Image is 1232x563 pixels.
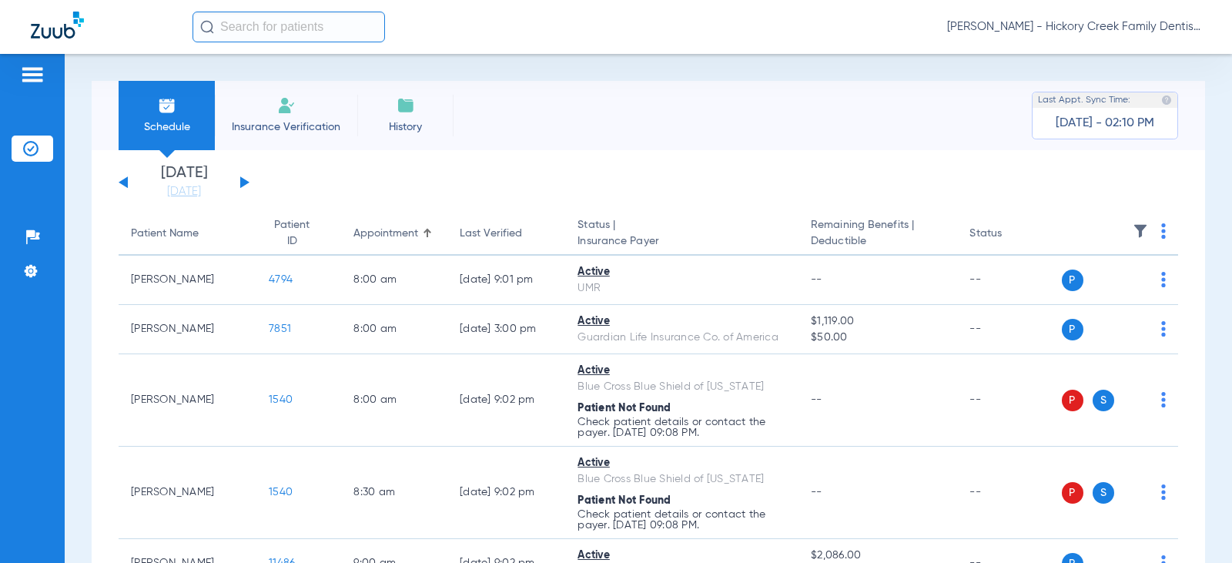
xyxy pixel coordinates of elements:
[119,447,256,539] td: [PERSON_NAME]
[577,363,786,379] div: Active
[577,313,786,330] div: Active
[577,330,786,346] div: Guardian Life Insurance Co. of America
[158,96,176,115] img: Schedule
[1093,390,1114,411] span: S
[341,305,447,354] td: 8:00 AM
[269,217,329,250] div: Patient ID
[577,280,786,297] div: UMR
[565,213,798,256] th: Status |
[341,447,447,539] td: 8:30 AM
[226,119,346,135] span: Insurance Verification
[269,323,291,334] span: 7851
[811,330,945,346] span: $50.00
[577,264,786,280] div: Active
[577,509,786,531] p: Check patient details or contact the payer. [DATE] 09:08 PM.
[447,354,565,447] td: [DATE] 9:02 PM
[1093,482,1114,504] span: S
[277,96,296,115] img: Manual Insurance Verification
[1133,223,1148,239] img: filter.svg
[577,455,786,471] div: Active
[269,274,293,285] span: 4794
[577,471,786,488] div: Blue Cross Blue Shield of [US_STATE]
[577,403,671,414] span: Patient Not Found
[341,256,447,305] td: 8:00 AM
[1062,482,1083,504] span: P
[447,305,565,354] td: [DATE] 3:00 PM
[1161,95,1172,106] img: last sync help info
[131,226,199,242] div: Patient Name
[1161,272,1166,287] img: group-dot-blue.svg
[138,184,230,199] a: [DATE]
[1161,223,1166,239] img: group-dot-blue.svg
[1161,321,1166,337] img: group-dot-blue.svg
[1161,484,1166,500] img: group-dot-blue.svg
[577,495,671,506] span: Patient Not Found
[447,447,565,539] td: [DATE] 9:02 PM
[811,394,822,405] span: --
[957,256,1061,305] td: --
[577,379,786,395] div: Blue Cross Blue Shield of [US_STATE]
[130,119,203,135] span: Schedule
[447,256,565,305] td: [DATE] 9:01 PM
[577,417,786,438] p: Check patient details or contact the payer. [DATE] 09:08 PM.
[397,96,415,115] img: History
[1056,116,1154,131] span: [DATE] - 02:10 PM
[269,217,315,250] div: Patient ID
[1161,392,1166,407] img: group-dot-blue.svg
[811,487,822,498] span: --
[1062,390,1083,411] span: P
[957,354,1061,447] td: --
[811,233,945,250] span: Deductible
[119,256,256,305] td: [PERSON_NAME]
[1062,319,1083,340] span: P
[131,226,244,242] div: Patient Name
[200,20,214,34] img: Search Icon
[811,313,945,330] span: $1,119.00
[577,233,786,250] span: Insurance Payer
[119,354,256,447] td: [PERSON_NAME]
[957,305,1061,354] td: --
[369,119,442,135] span: History
[138,166,230,199] li: [DATE]
[31,12,84,39] img: Zuub Logo
[353,226,418,242] div: Appointment
[1038,92,1130,108] span: Last Appt. Sync Time:
[119,305,256,354] td: [PERSON_NAME]
[460,226,553,242] div: Last Verified
[811,274,822,285] span: --
[460,226,522,242] div: Last Verified
[341,354,447,447] td: 8:00 AM
[192,12,385,42] input: Search for patients
[269,394,293,405] span: 1540
[353,226,435,242] div: Appointment
[798,213,957,256] th: Remaining Benefits |
[957,447,1061,539] td: --
[957,213,1061,256] th: Status
[269,487,293,498] span: 1540
[1062,270,1083,291] span: P
[947,19,1201,35] span: [PERSON_NAME] - Hickory Creek Family Dentistry
[20,65,45,84] img: hamburger-icon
